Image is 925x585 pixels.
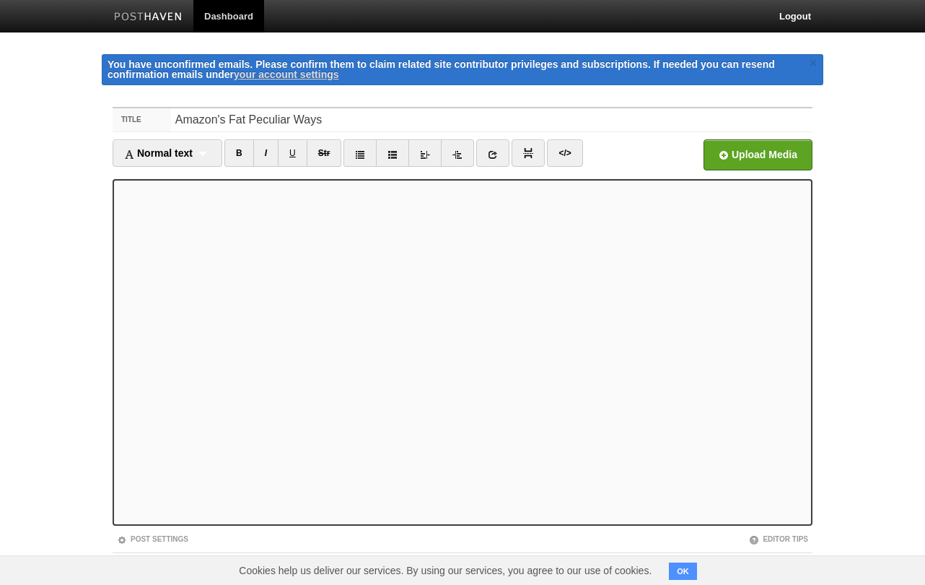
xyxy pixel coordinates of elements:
a: Post Settings [117,535,188,543]
img: pagebreak-icon.png [523,148,533,158]
a: × [807,54,820,72]
a: U [278,139,307,167]
a: I [253,139,279,167]
a: Str [307,139,342,167]
label: Title [113,108,171,131]
a: B [224,139,254,167]
del: Str [318,148,330,158]
button: OK [669,563,697,580]
span: You have unconfirmed emails. Please confirm them to claim related site contributor privileges and... [108,58,775,80]
span: Normal text [124,147,193,159]
img: Posthaven-bar [114,12,183,23]
a: </> [547,139,582,167]
a: your account settings [234,69,338,80]
a: Editor Tips [749,535,808,543]
span: Cookies help us deliver our services. By using our services, you agree to our use of cookies. [224,556,666,585]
